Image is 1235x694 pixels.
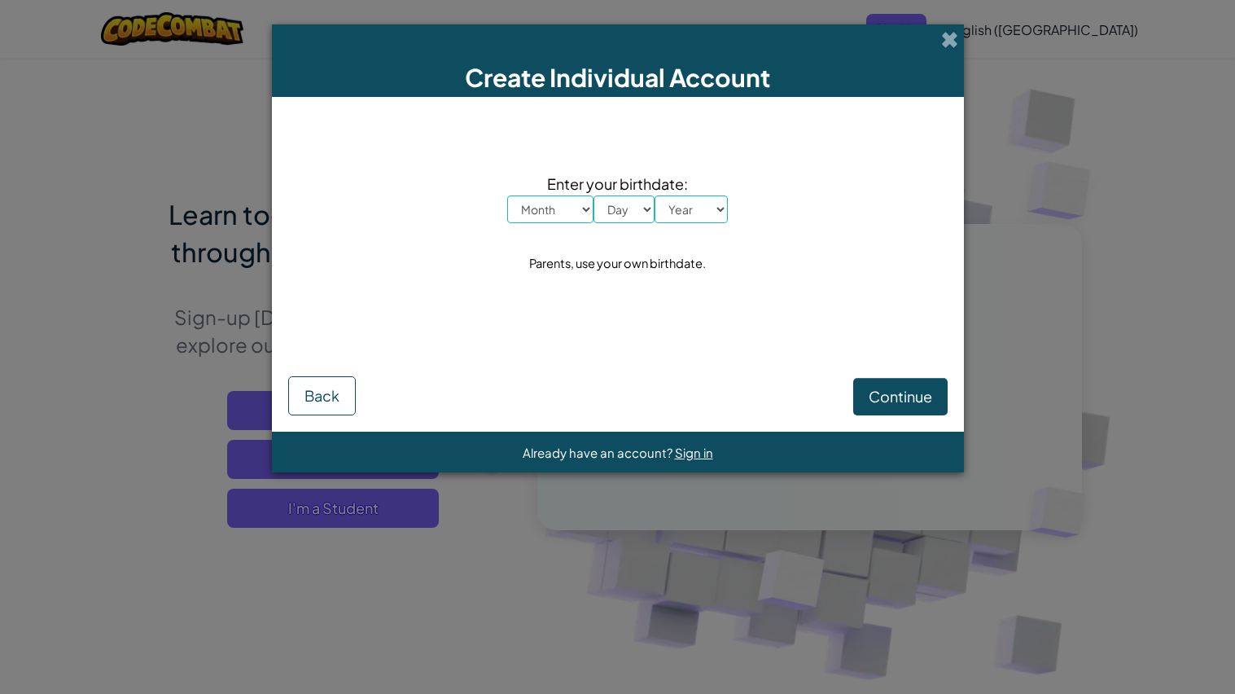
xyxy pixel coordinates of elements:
[523,445,675,460] span: Already have an account?
[853,378,948,415] button: Continue
[288,376,356,415] button: Back
[507,172,728,195] span: Enter your birthdate:
[465,62,770,93] span: Create Individual Account
[304,386,339,405] span: Back
[529,252,706,275] div: Parents, use your own birthdate.
[869,387,932,406] span: Continue
[675,445,713,460] a: Sign in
